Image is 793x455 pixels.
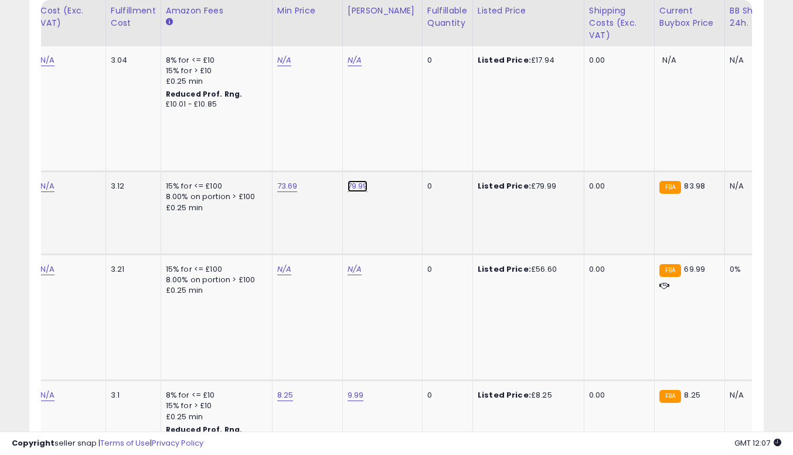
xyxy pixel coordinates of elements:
div: £8.25 [478,390,575,401]
a: N/A [40,389,55,401]
div: 0.00 [589,264,645,275]
div: Fulfillment Cost [111,5,156,29]
div: £17.94 [478,55,575,66]
a: Privacy Policy [152,437,203,449]
div: Listed Price [478,5,579,17]
div: £10.01 - £10.85 [166,100,263,110]
a: 73.69 [277,180,298,192]
div: 8% for <= £10 [166,55,263,66]
small: Amazon Fees. [166,17,173,28]
a: N/A [348,264,362,275]
a: N/A [348,54,362,66]
b: Listed Price: [478,54,531,66]
span: 69.99 [684,264,705,275]
span: N/A [662,54,676,66]
div: 15% for <= £100 [166,181,263,191]
div: £56.60 [478,264,575,275]
div: 8.00% on portion > £100 [166,275,263,285]
div: £79.99 [478,181,575,191]
div: Current Buybox Price [659,5,720,29]
div: 15% for > £10 [166,401,263,411]
div: 0 [427,181,464,191]
div: £0.25 min [166,285,263,296]
a: N/A [40,264,55,275]
div: 0% [730,264,768,275]
div: 15% for <= £100 [166,264,263,275]
a: Terms of Use [100,437,150,449]
div: Amazon Fees [166,5,267,17]
div: N/A [730,181,768,191]
div: N/A [730,55,768,66]
div: 8% for <= £10 [166,390,263,401]
div: N/A [730,390,768,401]
div: 0 [427,55,464,66]
div: 3.04 [111,55,152,66]
b: Listed Price: [478,264,531,275]
a: 8.25 [277,389,294,401]
b: Reduced Prof. Rng. [166,89,243,99]
a: N/A [40,180,55,192]
a: 9.99 [348,389,364,401]
div: 3.21 [111,264,152,275]
div: 0.00 [589,390,645,401]
div: 15% for > £10 [166,66,263,76]
div: seller snap | | [12,438,203,449]
b: Listed Price: [478,180,531,191]
div: Shipping Costs (Exc. VAT) [589,5,649,42]
div: £0.25 min [166,76,263,87]
small: FBA [659,390,681,403]
div: 0 [427,264,464,275]
a: 79.99 [348,180,368,192]
div: Fulfillable Quantity [427,5,468,29]
span: 8.25 [684,389,700,401]
strong: Copyright [12,437,55,449]
a: N/A [277,264,291,275]
div: Cost (Exc. VAT) [40,5,101,29]
div: 3.1 [111,390,152,401]
div: £0.25 min [166,203,263,213]
div: 3.12 [111,181,152,191]
div: 0.00 [589,55,645,66]
a: N/A [40,54,55,66]
span: 2025-09-10 12:07 GMT [734,437,781,449]
a: N/A [277,54,291,66]
div: Min Price [277,5,338,17]
div: 0 [427,390,464,401]
b: Listed Price: [478,389,531,401]
small: FBA [659,181,681,194]
span: 83.98 [684,180,705,191]
div: [PERSON_NAME] [348,5,417,17]
div: £0.25 min [166,412,263,422]
div: BB Share 24h. [730,5,772,29]
small: FBA [659,264,681,277]
div: 0.00 [589,181,645,191]
div: 8.00% on portion > £100 [166,191,263,202]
